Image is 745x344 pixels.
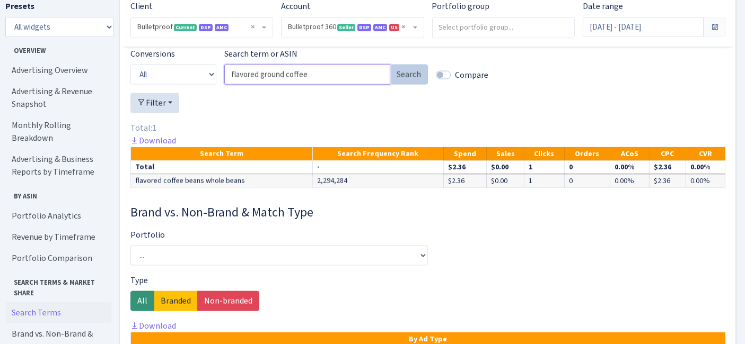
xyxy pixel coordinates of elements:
[650,147,686,161] th: CPC
[650,174,686,187] td: $2.36
[199,24,213,31] span: DSP
[615,162,634,172] strong: 0.00%
[5,227,111,248] a: Revenue by Timeframe
[5,149,111,183] a: Advertising & Business Reports by Timeframe
[174,24,197,31] span: Current
[288,22,410,32] span: Bulletproof 360 <span class="badge badge-success">Seller</span><span class="badge badge-primary">...
[5,115,111,149] a: Monthly Rolling Breakdown
[6,187,111,201] span: By ASIN
[486,174,524,187] td: $0.00
[529,162,532,172] strong: 1
[137,22,260,32] span: Bulletproof <span class="badge badge-success">Current</span><span class="badge badge-primary">DSP...
[130,229,165,241] label: Portfolio
[130,93,179,113] button: Filter
[486,147,524,161] th: Sales
[224,48,297,60] label: Search term or ASIN
[130,122,725,134] div: Total:
[131,147,313,161] th: Search Term
[197,291,259,311] label: Non-branded
[402,22,406,32] span: Remove all items
[5,248,111,269] a: Portfolio Comparison
[690,162,710,172] strong: 0.00%
[443,147,486,161] th: Spend
[610,147,650,161] th: ACoS
[224,65,390,85] input: Search term or ASIN
[337,24,355,31] span: Seller
[491,162,509,172] strong: $0.00
[569,162,573,172] strong: 0
[215,24,229,31] span: AMC
[455,69,488,82] label: Compare
[610,174,650,187] td: 0.00%
[131,174,313,187] td: flavored coffee beans whole beans
[130,48,175,60] label: Conversions
[524,147,564,161] th: Clicks
[135,162,154,172] strong: Total
[152,122,156,133] span: 1
[433,17,575,37] input: Select portfolio group...
[5,60,111,81] a: Advertising Overview
[686,147,725,161] th: CVR
[357,24,371,31] span: DSP
[5,302,111,323] a: Search Terms
[6,41,111,56] span: Overview
[130,320,176,331] a: Download
[654,162,671,172] strong: $2.36
[564,174,610,187] td: 0
[443,174,486,187] td: $2.36
[564,147,610,161] th: Orders
[317,162,320,172] strong: -
[373,24,387,31] span: AMC
[130,274,148,287] label: Type
[282,17,423,38] span: Bulletproof 360 <span class="badge badge-success">Seller</span><span class="badge badge-primary">...
[5,81,111,115] a: Advertising & Revenue Snapshot
[313,147,444,161] th: Search Frequency Rank
[390,65,428,85] button: Search
[5,205,111,227] a: Portfolio Analytics
[448,162,466,172] strong: $2.36
[130,135,176,146] a: Download
[313,174,444,187] td: 2,294,284
[524,174,564,187] td: 1
[130,205,725,220] h3: Widget #5
[389,24,399,31] span: US
[154,291,198,311] label: Branded
[686,174,725,187] td: 0.00%
[130,291,154,311] label: All
[251,22,255,32] span: Remove all items
[6,273,111,297] span: Search Terms & Market Share
[131,17,273,38] span: Bulletproof <span class="badge badge-success">Current</span><span class="badge badge-primary">DSP...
